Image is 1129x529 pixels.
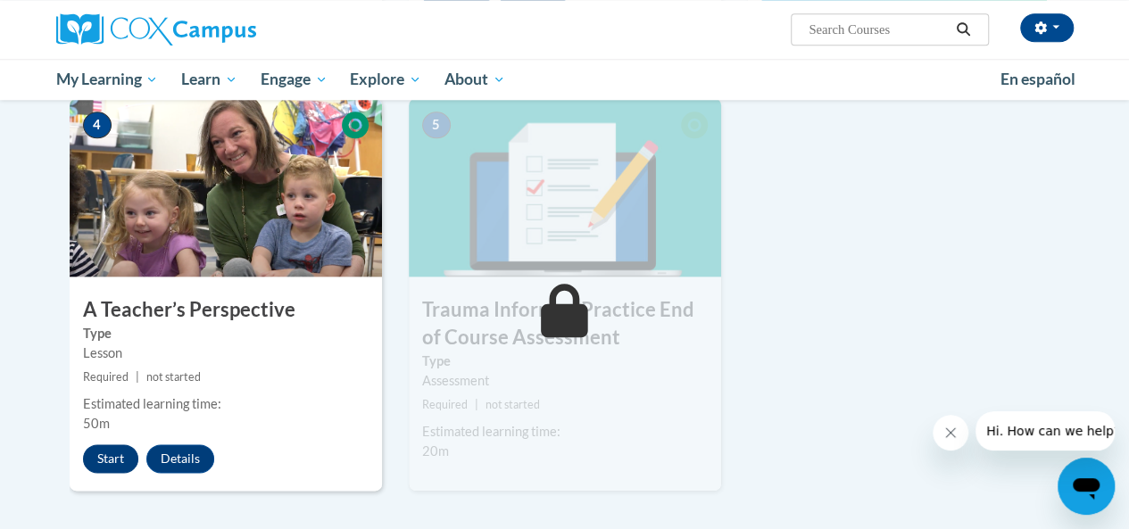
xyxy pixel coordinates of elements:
a: My Learning [45,59,170,100]
div: Assessment [422,371,708,391]
img: Course Image [70,98,382,277]
img: Cox Campus [56,13,256,45]
span: | [136,370,139,384]
a: Learn [170,59,249,100]
span: Hi. How can we help? [11,12,145,27]
button: Start [83,444,138,473]
label: Type [83,324,369,343]
span: 50m [83,416,110,431]
span: Explore [350,69,421,90]
span: Engage [261,69,328,90]
span: not started [146,370,201,384]
a: En español [989,61,1087,98]
iframe: Message from company [975,411,1115,450]
span: My Learning [55,69,158,90]
iframe: Close message [933,415,968,450]
a: Cox Campus [56,13,378,45]
iframe: Button to launch messaging window [1058,458,1115,515]
div: Estimated learning time: [83,394,369,414]
button: Details [146,444,214,473]
span: About [444,69,505,90]
h3: A Teacher’s Perspective [70,296,382,324]
a: About [433,59,517,100]
h3: Trauma Informed Practice End of Course Assessment [409,296,721,351]
button: Search [950,19,976,40]
a: Engage [249,59,339,100]
div: Main menu [43,59,1087,100]
span: Learn [181,69,237,90]
span: En español [1000,70,1075,88]
img: Course Image [409,98,721,277]
span: | [475,398,478,411]
span: Required [422,398,468,411]
div: Estimated learning time: [422,422,708,442]
span: Required [83,370,129,384]
span: not started [486,398,540,411]
button: Account Settings [1020,13,1074,42]
span: 20m [422,443,449,459]
label: Type [422,351,708,371]
input: Search Courses [807,19,950,40]
a: Explore [338,59,433,100]
span: 4 [83,112,112,138]
span: 5 [422,112,451,138]
div: Lesson [83,343,369,363]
